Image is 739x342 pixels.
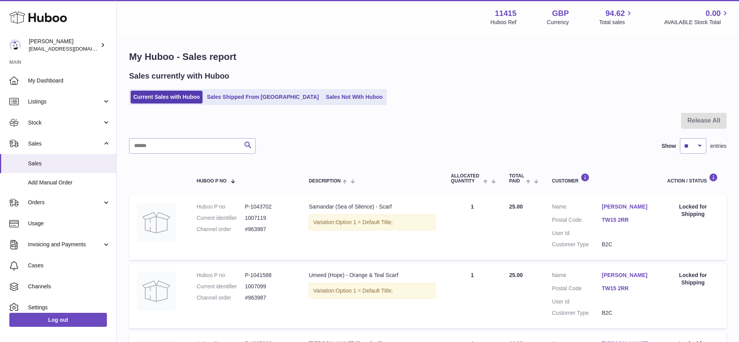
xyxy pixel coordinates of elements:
span: Stock [28,119,102,126]
img: care@shopmanto.uk [9,39,21,51]
span: My Dashboard [28,77,110,84]
span: Channels [28,283,110,290]
span: 25.00 [509,272,523,278]
h2: Sales currently with Huboo [129,71,229,81]
span: Option 1 = Default Title; [335,288,393,294]
dt: User Id [552,298,602,305]
span: Usage [28,220,110,227]
dt: User Id [552,230,602,237]
div: Customer [552,173,652,184]
div: [PERSON_NAME] [29,38,99,53]
dt: Huboo P no [197,203,245,210]
strong: GBP [552,8,569,19]
dd: 1007119 [245,214,293,222]
dd: B2C [602,241,652,248]
dt: Name [552,272,602,281]
span: [EMAIL_ADDRESS][DOMAIN_NAME] [29,46,114,52]
a: [PERSON_NAME] [602,272,652,279]
span: entries [710,142,727,150]
div: Currency [547,19,569,26]
div: Locked for Shipping [667,272,719,286]
dt: Channel order [197,294,245,302]
dt: Huboo P no [197,272,245,279]
dt: Postal Code [552,216,602,226]
div: Umeed (Hope) - Orange & Teal Scarf [309,272,435,279]
a: 0.00 AVAILABLE Stock Total [664,8,730,26]
a: Sales Not With Huboo [323,91,385,103]
dd: P-1043702 [245,203,293,210]
span: Add Manual Order [28,179,110,186]
label: Show [662,142,676,150]
img: no-photo.jpg [137,272,176,310]
span: Total paid [509,174,524,184]
dt: Postal Code [552,285,602,294]
span: 94.62 [605,8,625,19]
span: Cases [28,262,110,269]
dd: P-1041588 [245,272,293,279]
span: Total sales [599,19,634,26]
a: TW15 2RR [602,285,652,292]
div: Variation: [309,283,435,299]
td: 1 [443,195,501,260]
dd: 1007099 [245,283,293,290]
a: Log out [9,313,107,327]
div: Samandar (Sea of Silence) - Scarf [309,203,435,210]
dt: Customer Type [552,309,602,317]
span: AVAILABLE Stock Total [664,19,730,26]
div: Variation: [309,214,435,230]
span: Invoicing and Payments [28,241,102,248]
span: Huboo P no [197,179,227,184]
h1: My Huboo - Sales report [129,51,727,63]
dd: B2C [602,309,652,317]
span: Listings [28,98,102,105]
a: TW15 2RR [602,216,652,224]
span: Sales [28,160,110,167]
span: Orders [28,199,102,206]
span: ALLOCATED Quantity [451,174,482,184]
span: Settings [28,304,110,311]
a: 94.62 Total sales [599,8,634,26]
dd: #963987 [245,226,293,233]
td: 1 [443,264,501,328]
span: Option 1 = Default Title; [335,219,393,225]
span: 25.00 [509,203,523,210]
a: Sales Shipped From [GEOGRAPHIC_DATA] [204,91,321,103]
dt: Channel order [197,226,245,233]
dt: Customer Type [552,241,602,248]
img: no-photo.jpg [137,203,176,242]
dt: Name [552,203,602,212]
strong: 11415 [495,8,517,19]
div: Action / Status [667,173,719,184]
dt: Current identifier [197,283,245,290]
span: 0.00 [706,8,721,19]
div: Locked for Shipping [667,203,719,218]
dd: #963987 [245,294,293,302]
div: Huboo Ref [491,19,517,26]
a: [PERSON_NAME] [602,203,652,210]
span: Description [309,179,341,184]
span: Sales [28,140,102,147]
dt: Current identifier [197,214,245,222]
a: Current Sales with Huboo [131,91,203,103]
